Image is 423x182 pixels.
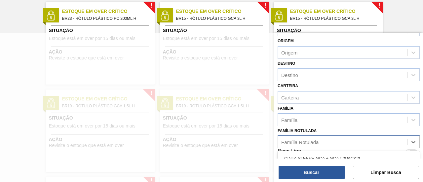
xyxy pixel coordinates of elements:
span: BR23 - RÓTULO PLÁSTICO PC 200ML H [62,15,149,22]
div: CINTA SLEEVE GCA + GCAZ 2PACK2L [278,152,420,164]
span: Situação [163,27,267,34]
img: status [160,11,170,20]
span: Estoque em Over Crítico [290,8,383,15]
div: Carteira [281,94,299,100]
img: status [274,11,284,20]
span: ! [150,3,152,8]
div: Destino [281,72,298,78]
div: Família [281,117,297,123]
div: Família Rotulada [281,139,319,145]
span: Estoque em Over Crítico [176,8,269,15]
label: Família Rotulada [278,128,317,133]
label: Destino [278,61,295,66]
label: Família [278,106,293,111]
div: Origem [281,50,297,55]
span: Situação [277,27,381,34]
img: status [46,11,56,20]
label: Base Line [278,148,301,156]
span: BR15 - RÓTULO PLÁSTICO GCA 3L H [176,15,263,22]
span: ! [378,3,380,8]
span: Situação [49,27,153,34]
label: Origem [278,39,294,43]
span: ! [264,3,266,8]
label: Carteira [278,84,298,88]
span: Estoque em Over Crítico [62,8,155,15]
span: BR15 - RÓTULO PLÁSTICO GCA 3L H [290,15,377,22]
